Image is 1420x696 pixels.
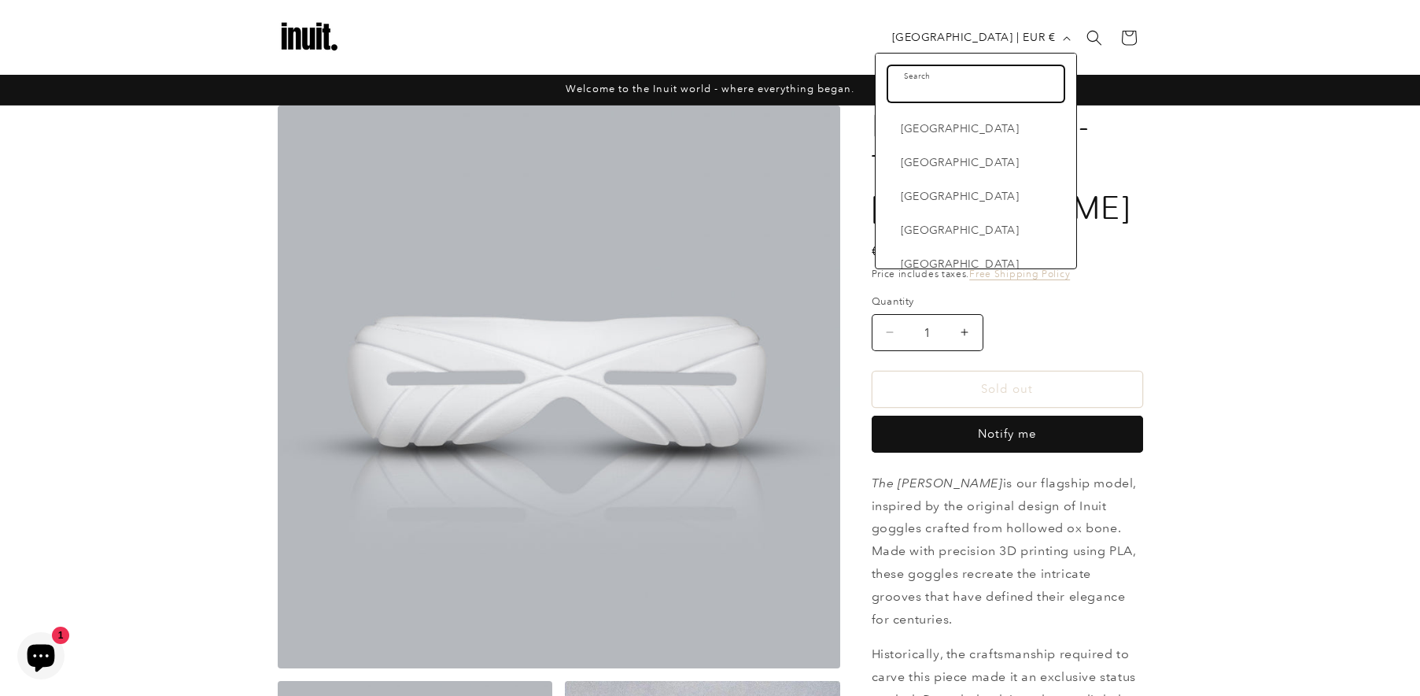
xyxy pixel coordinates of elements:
[901,220,1060,240] span: [GEOGRAPHIC_DATA]
[13,632,69,683] inbox-online-store-chat: Shopify online store chat
[872,266,1143,282] div: Price includes taxes.
[876,180,1076,213] a: [GEOGRAPHIC_DATA]
[876,213,1076,247] a: [GEOGRAPHIC_DATA]
[892,29,1056,46] span: [GEOGRAPHIC_DATA] | EUR €
[969,268,1070,280] a: Free Shipping Policy
[278,75,1143,105] div: Announcement
[901,254,1060,274] span: [GEOGRAPHIC_DATA]
[901,119,1060,139] span: [GEOGRAPHIC_DATA]
[872,371,1143,408] button: Sold out
[872,472,1143,631] p: is our flagship model, inspired by the original design of Inuit goggles crafted from hollowed ox ...
[872,416,1143,453] button: Notify me
[278,6,341,69] img: Inuit Logo
[566,83,854,94] span: Welcome to the Inuit world - where everything began.
[1077,20,1112,55] summary: Search
[901,187,1060,206] span: [GEOGRAPHIC_DATA]
[872,476,1003,491] em: The [PERSON_NAME]
[876,112,1076,146] a: [GEOGRAPHIC_DATA]
[883,23,1077,53] button: [GEOGRAPHIC_DATA] | EUR €
[888,66,1064,102] input: Search
[876,247,1076,281] a: [GEOGRAPHIC_DATA]
[872,106,1143,228] h1: Inuit Goggles - The [PERSON_NAME]
[901,153,1060,172] span: [GEOGRAPHIC_DATA]
[876,146,1076,180] a: [GEOGRAPHIC_DATA]
[872,240,957,261] span: €49,00 EUR
[872,294,1143,309] label: Quantity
